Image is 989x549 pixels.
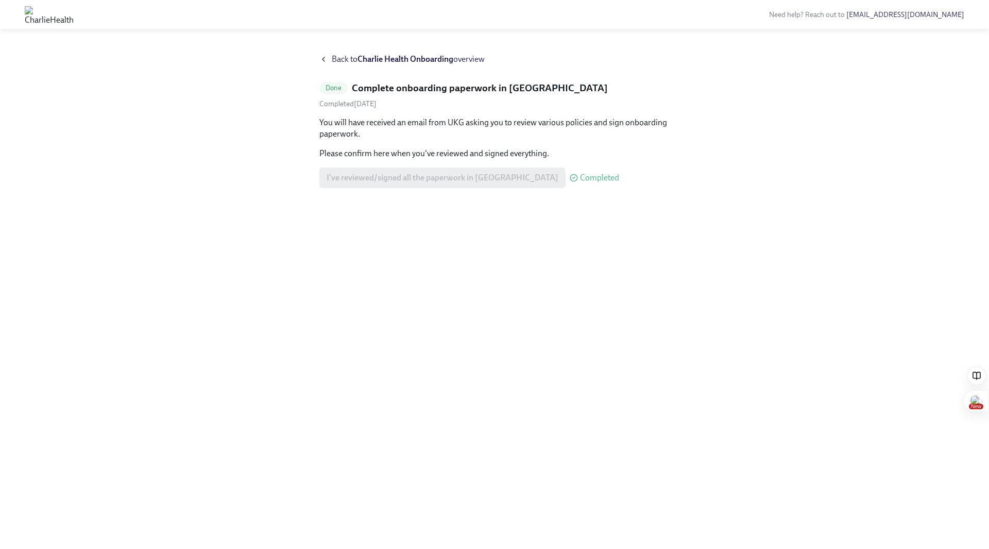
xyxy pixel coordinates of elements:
[357,54,453,64] strong: Charlie Health Onboarding
[769,10,964,19] span: Need help? Reach out to
[332,54,485,65] span: Back to overview
[25,6,74,23] img: CharlieHealth
[352,81,608,95] h5: Complete onboarding paperwork in [GEOGRAPHIC_DATA]
[319,99,377,108] span: Friday, August 15th 2025, 4:16 pm
[319,54,670,65] a: Back toCharlie Health Onboardingoverview
[319,117,670,140] p: You will have received an email from UKG asking you to review various policies and sign onboardin...
[580,174,619,182] span: Completed
[846,10,964,19] a: [EMAIL_ADDRESS][DOMAIN_NAME]
[319,148,670,159] p: Please confirm here when you've reviewed and signed everything.
[319,84,348,92] span: Done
